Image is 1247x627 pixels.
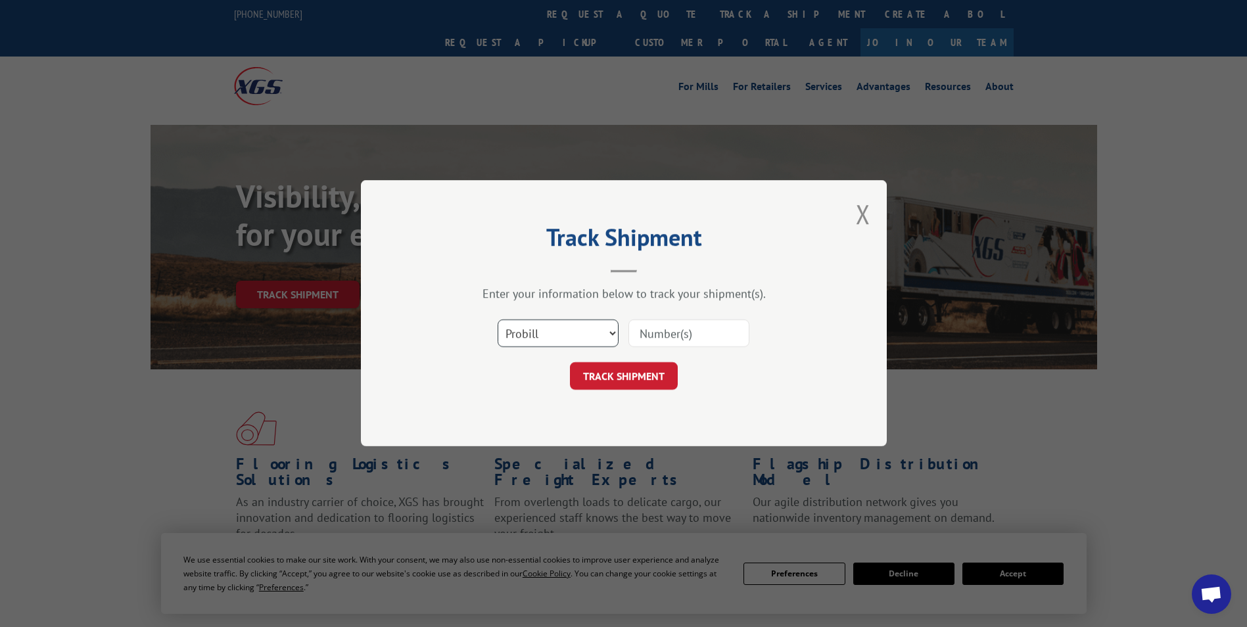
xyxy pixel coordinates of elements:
button: TRACK SHIPMENT [570,363,678,390]
input: Number(s) [628,320,749,348]
h2: Track Shipment [427,228,821,253]
div: Open chat [1192,574,1231,614]
button: Close modal [856,197,870,231]
div: Enter your information below to track your shipment(s). [427,287,821,302]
